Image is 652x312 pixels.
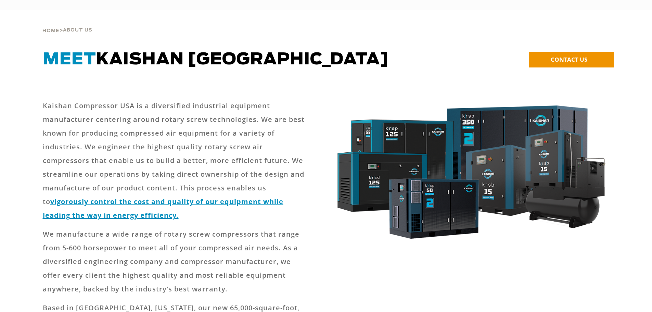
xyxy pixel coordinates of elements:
[529,52,614,67] a: CONTACT US
[43,197,283,220] a: vigorously control the cost and quality of our equipment while leading the way in energy efficiency.
[43,51,389,68] span: Kaishan [GEOGRAPHIC_DATA]
[43,51,96,68] span: Meet
[42,10,92,36] div: >
[551,55,587,63] span: CONTACT US
[43,227,308,296] p: We manufacture a wide range of rotary screw compressors that range from 5-600 horsepower to meet ...
[42,27,59,34] a: Home
[330,99,610,250] img: krsb
[63,28,92,33] span: About Us
[42,29,59,33] span: Home
[43,99,308,222] p: Kaishan Compressor USA is a diversified industrial equipment manufacturer centering around rotary...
